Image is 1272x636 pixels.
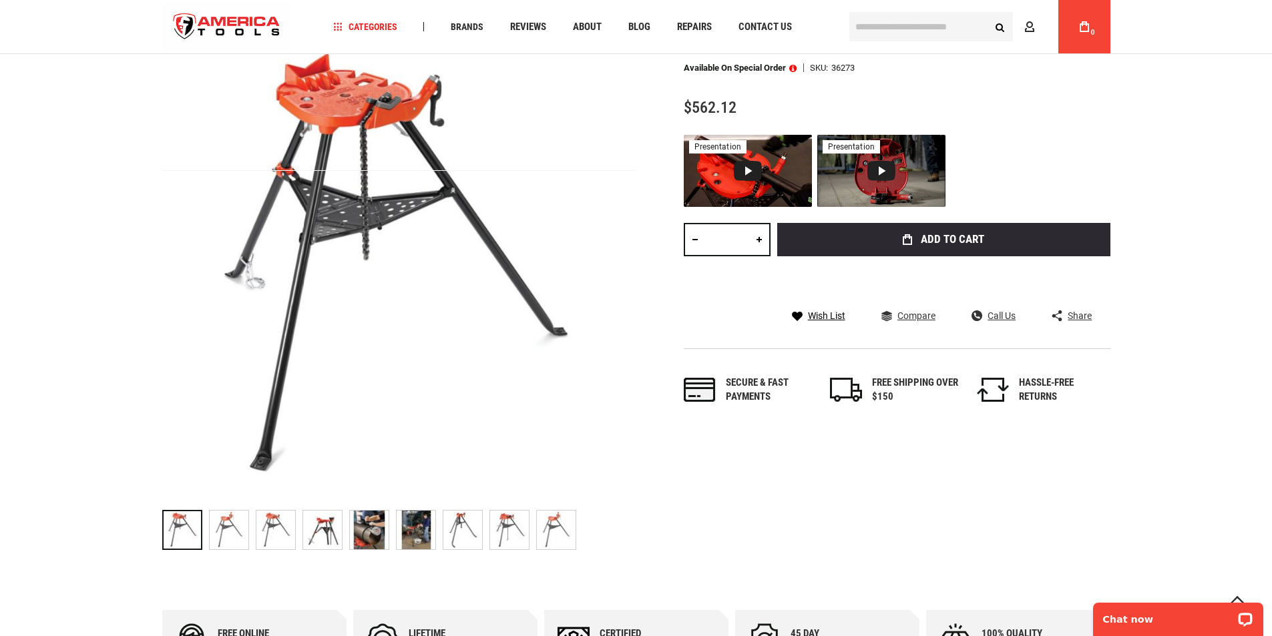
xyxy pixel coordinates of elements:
span: Share [1068,311,1092,320]
span: Wish List [808,311,845,320]
span: Categories [333,22,397,31]
span: Blog [628,22,650,32]
a: Wish List [792,310,845,322]
span: Call Us [988,311,1016,320]
img: RIDGID 36273 VISE, 460-6 TRISTAND CHAIN [397,511,435,549]
span: Add to Cart [921,234,984,245]
span: 0 [1091,29,1095,36]
div: 36273 [831,63,855,72]
a: About [567,18,608,36]
span: Repairs [677,22,712,32]
div: RIDGID 36273 VISE, 460-6 TRISTAND CHAIN [443,503,489,557]
div: RIDGID 36273 VISE, 460-6 TRISTAND CHAIN [256,503,302,557]
img: payments [684,378,716,402]
div: RIDGID 36273 VISE, 460-6 TRISTAND CHAIN [489,503,536,557]
button: Search [988,14,1013,39]
a: Blog [622,18,656,36]
img: RIDGID 36273 VISE, 460-6 TRISTAND CHAIN [490,511,529,549]
iframe: Secure express checkout frame [775,260,1113,299]
img: America Tools [162,2,292,52]
img: RIDGID 36273 VISE, 460-6 TRISTAND CHAIN [162,29,636,503]
div: RIDGID 36273 VISE, 460-6 TRISTAND CHAIN [162,503,209,557]
div: FREE SHIPPING OVER $150 [872,376,959,404]
div: RIDGID 36273 VISE, 460-6 TRISTAND CHAIN [302,503,349,557]
a: Reviews [504,18,552,36]
span: Reviews [510,22,546,32]
div: RIDGID 36273 VISE, 460-6 TRISTAND CHAIN [209,503,256,557]
div: RIDGID 36273 VISE, 460-6 TRISTAND CHAIN [396,503,443,557]
button: Add to Cart [777,223,1110,256]
a: Repairs [671,18,718,36]
img: RIDGID 36273 VISE, 460-6 TRISTAND CHAIN [210,511,248,549]
img: shipping [830,378,862,402]
a: Compare [881,310,935,322]
span: Contact Us [738,22,792,32]
a: Contact Us [732,18,798,36]
iframe: LiveChat chat widget [1084,594,1272,636]
span: Compare [897,311,935,320]
a: store logo [162,2,292,52]
strong: SKU [810,63,831,72]
a: Categories [327,18,403,36]
a: Brands [445,18,489,36]
img: RIDGID 36273 VISE, 460-6 TRISTAND CHAIN [256,511,295,549]
div: RIDGID 36273 VISE, 460-6 TRISTAND CHAIN [536,503,576,557]
img: RIDGID 36273 VISE, 460-6 TRISTAND CHAIN [537,511,576,549]
a: Call Us [972,310,1016,322]
img: returns [977,378,1009,402]
span: Brands [451,22,483,31]
span: About [573,22,602,32]
img: RIDGID 36273 VISE, 460-6 TRISTAND CHAIN [443,511,482,549]
img: RIDGID 36273 VISE, 460-6 TRISTAND CHAIN [303,511,342,549]
p: Available on Special Order [684,63,797,73]
div: RIDGID 36273 VISE, 460-6 TRISTAND CHAIN [349,503,396,557]
div: HASSLE-FREE RETURNS [1019,376,1106,404]
div: Secure & fast payments [726,376,813,404]
img: RIDGID 36273 VISE, 460-6 TRISTAND CHAIN [350,511,389,549]
span: $562.12 [684,98,736,117]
